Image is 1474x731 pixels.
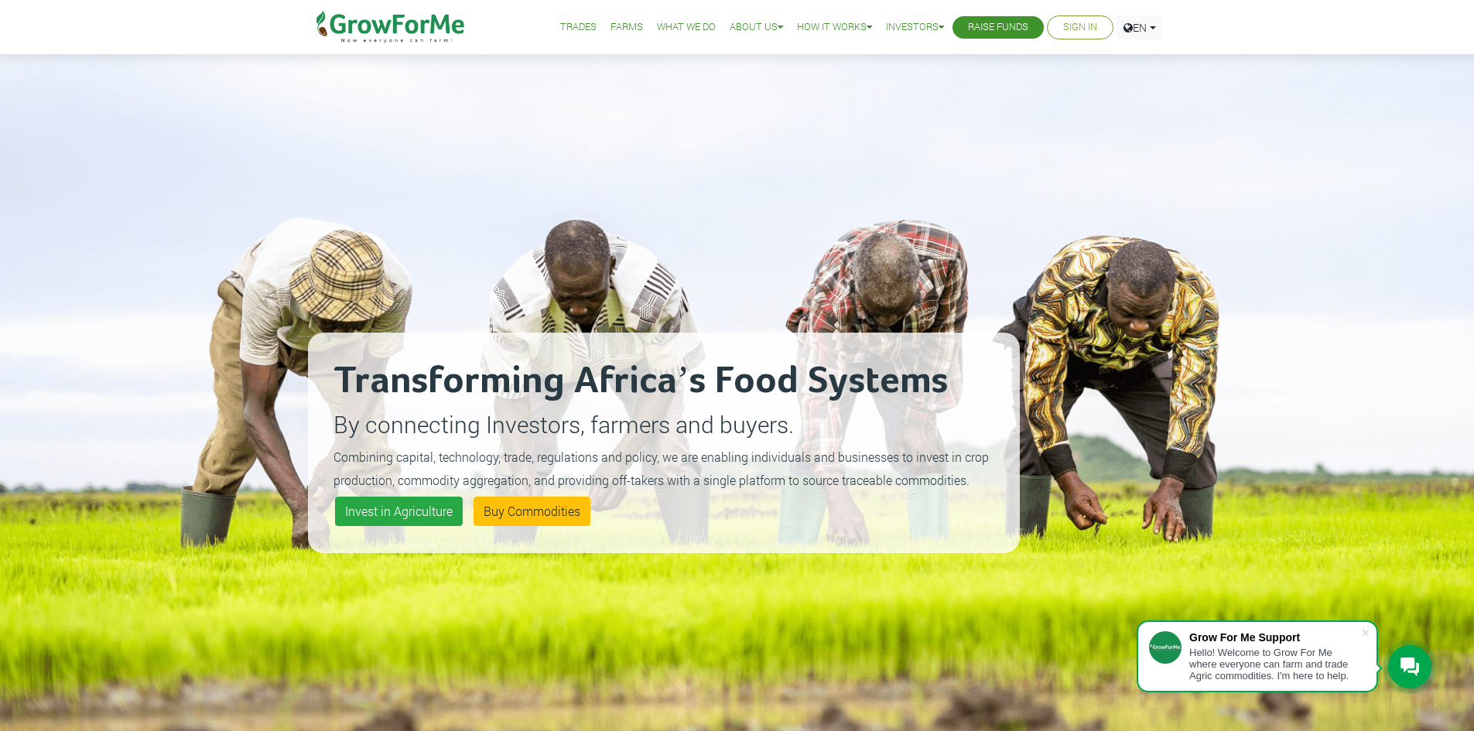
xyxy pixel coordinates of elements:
[610,19,643,36] a: Farms
[560,19,597,36] a: Trades
[335,497,463,526] a: Invest in Agriculture
[968,19,1028,36] a: Raise Funds
[1189,647,1361,681] div: Hello! Welcome to Grow For Me where everyone can farm and trade Agric commodities. I'm here to help.
[730,19,783,36] a: About Us
[333,449,989,488] small: Combining capital, technology, trade, regulations and policy, we are enabling individuals and bus...
[474,497,590,526] a: Buy Commodities
[657,19,716,36] a: What We Do
[886,19,944,36] a: Investors
[1189,631,1361,644] div: Grow For Me Support
[1063,19,1097,36] a: Sign In
[333,407,994,442] p: By connecting Investors, farmers and buyers.
[333,358,994,405] h2: Transforming Africa’s Food Systems
[797,19,872,36] a: How it Works
[1117,15,1163,39] a: EN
